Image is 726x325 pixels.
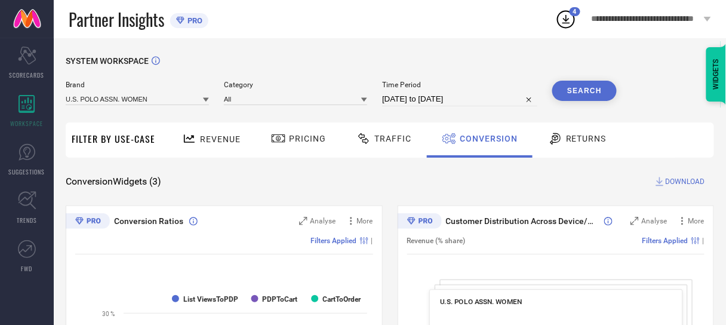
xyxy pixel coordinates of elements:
[66,81,209,89] span: Brand
[460,134,518,143] span: Conversion
[114,216,183,226] span: Conversion Ratios
[310,217,336,225] span: Analyse
[573,8,577,16] span: 4
[184,16,202,25] span: PRO
[200,134,241,144] span: Revenue
[642,217,667,225] span: Analyse
[398,213,442,231] div: Premium
[224,81,367,89] span: Category
[322,295,361,303] text: CartToOrder
[102,311,115,317] text: 30 %
[11,119,44,128] span: WORKSPACE
[566,134,607,143] span: Returns
[552,81,617,101] button: Search
[289,134,326,143] span: Pricing
[21,264,33,273] span: FWD
[263,295,298,303] text: PDPToCart
[357,217,373,225] span: More
[311,237,357,245] span: Filters Applied
[371,237,373,245] span: |
[630,217,639,225] svg: Zoom
[183,295,238,303] text: List ViewsToPDP
[382,81,537,89] span: Time Period
[642,237,688,245] span: Filters Applied
[69,7,164,32] span: Partner Insights
[72,131,155,146] span: Filter By Use-Case
[66,56,149,66] span: SYSTEM WORKSPACE
[374,134,411,143] span: Traffic
[407,237,466,245] span: Revenue (% share)
[703,237,705,245] span: |
[9,167,45,176] span: SUGGESTIONS
[17,216,37,225] span: TRENDS
[555,8,577,30] div: Open download list
[688,217,705,225] span: More
[446,216,599,226] span: Customer Distribution Across Device/OS
[666,176,705,188] span: DOWNLOAD
[440,298,522,306] span: U.S. POLO ASSN. WOMEN
[66,213,110,231] div: Premium
[299,217,307,225] svg: Zoom
[66,176,161,188] span: Conversion Widgets ( 3 )
[382,92,537,106] input: Select time period
[10,70,45,79] span: SCORECARDS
